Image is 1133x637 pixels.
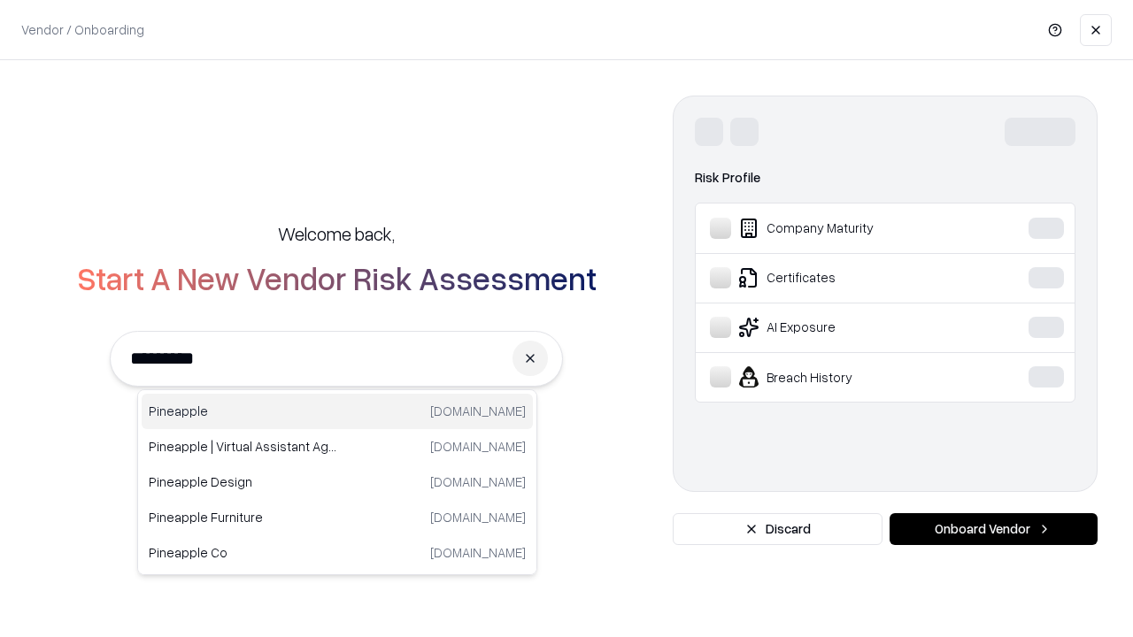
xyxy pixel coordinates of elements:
[710,366,975,388] div: Breach History
[710,218,975,239] div: Company Maturity
[149,402,337,420] p: Pineapple
[695,167,1075,188] div: Risk Profile
[430,508,526,526] p: [DOMAIN_NAME]
[430,472,526,491] p: [DOMAIN_NAME]
[137,389,537,575] div: Suggestions
[149,508,337,526] p: Pineapple Furniture
[430,402,526,420] p: [DOMAIN_NAME]
[890,513,1098,545] button: Onboard Vendor
[710,267,975,288] div: Certificates
[430,543,526,562] p: [DOMAIN_NAME]
[77,260,597,295] h2: Start A New Vendor Risk Assessment
[149,543,337,562] p: Pineapple Co
[710,317,975,338] div: AI Exposure
[278,221,395,246] h5: Welcome back,
[149,437,337,456] p: Pineapple | Virtual Assistant Agency
[21,20,144,39] p: Vendor / Onboarding
[673,513,883,545] button: Discard
[430,437,526,456] p: [DOMAIN_NAME]
[149,472,337,491] p: Pineapple Design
